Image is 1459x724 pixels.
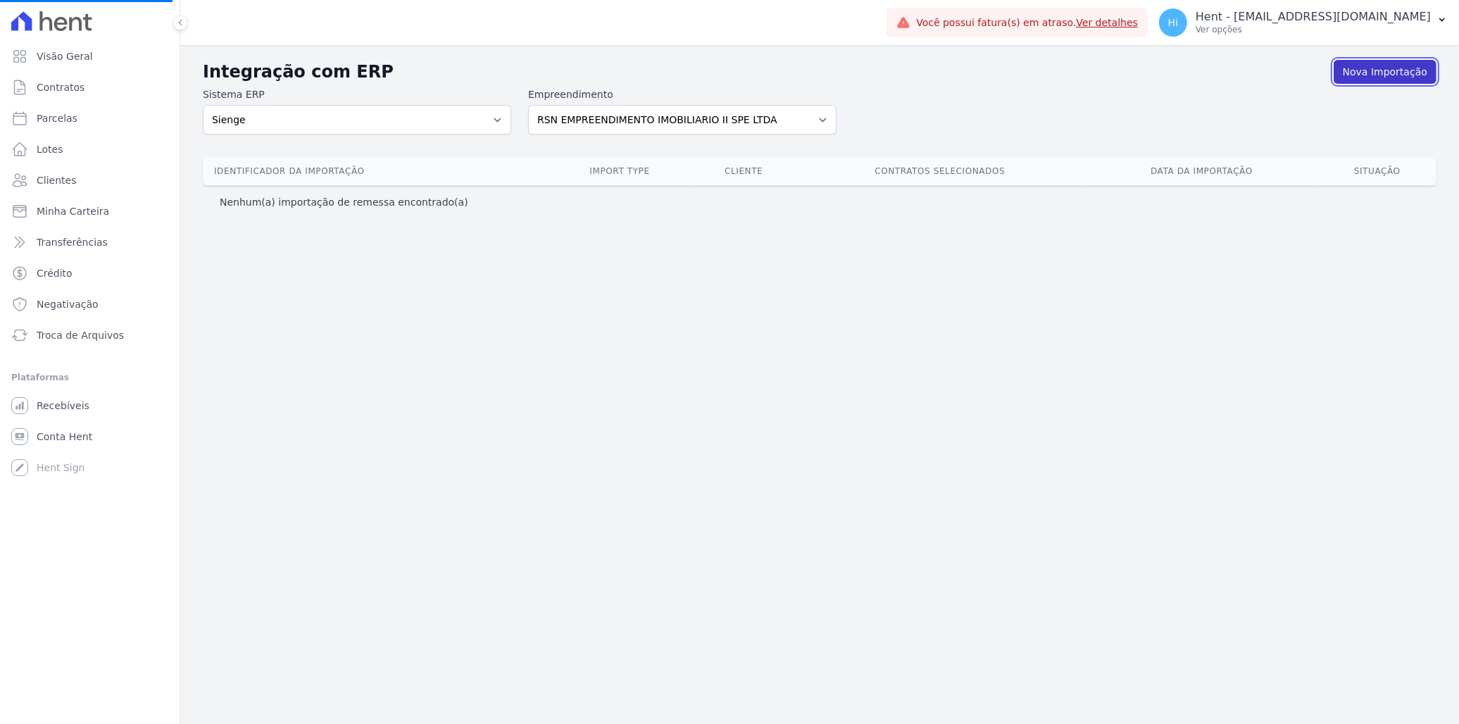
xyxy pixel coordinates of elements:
[6,104,174,132] a: Parcelas
[37,111,77,125] span: Parcelas
[37,204,109,218] span: Minha Carteira
[1318,157,1436,185] th: Situação
[794,157,1085,185] th: Contratos Selecionados
[6,166,174,194] a: Clientes
[37,173,76,187] span: Clientes
[916,15,1138,30] span: Você possui fatura(s) em atraso.
[203,59,1334,85] h2: Integração com ERP
[37,142,63,156] span: Lotes
[1196,10,1431,24] p: Hent - [EMAIL_ADDRESS][DOMAIN_NAME]
[6,321,174,349] a: Troca de Arquivos
[37,297,99,311] span: Negativação
[37,399,89,413] span: Recebíveis
[203,87,511,102] label: Sistema ERP
[1148,3,1459,42] button: Hi Hent - [EMAIL_ADDRESS][DOMAIN_NAME] Ver opções
[6,259,174,287] a: Crédito
[37,235,108,249] span: Transferências
[1196,24,1431,35] p: Ver opções
[6,228,174,256] a: Transferências
[37,328,124,342] span: Troca de Arquivos
[528,87,837,102] label: Empreendimento
[1334,60,1436,84] a: Nova Importação
[1076,17,1138,28] a: Ver detalhes
[37,80,84,94] span: Contratos
[6,290,174,318] a: Negativação
[6,423,174,451] a: Conta Hent
[11,369,168,386] div: Plataformas
[546,157,693,185] th: Import type
[203,157,546,185] th: Identificador da Importação
[6,42,174,70] a: Visão Geral
[6,73,174,101] a: Contratos
[220,195,468,209] p: Nenhum(a) importação de remessa encontrado(a)
[37,266,73,280] span: Crédito
[6,392,174,420] a: Recebíveis
[37,430,92,444] span: Conta Hent
[37,49,93,63] span: Visão Geral
[6,197,174,225] a: Minha Carteira
[6,135,174,163] a: Lotes
[1085,157,1317,185] th: Data da Importação
[1168,18,1178,27] span: Hi
[693,157,794,185] th: Cliente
